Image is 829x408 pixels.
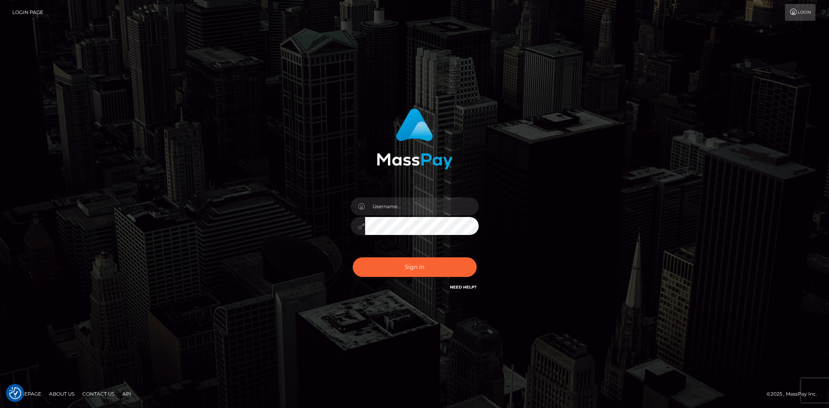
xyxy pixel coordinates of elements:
[450,285,477,290] a: Need Help?
[119,388,134,400] a: API
[785,4,815,21] a: Login
[767,390,823,398] div: © 2025 , MassPay Inc.
[353,257,477,277] button: Sign in
[9,387,21,399] img: Revisit consent button
[79,388,118,400] a: Contact Us
[377,108,453,169] img: MassPay Login
[365,197,479,215] input: Username...
[12,4,43,21] a: Login Page
[46,388,78,400] a: About Us
[9,387,21,399] button: Consent Preferences
[9,388,44,400] a: Homepage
